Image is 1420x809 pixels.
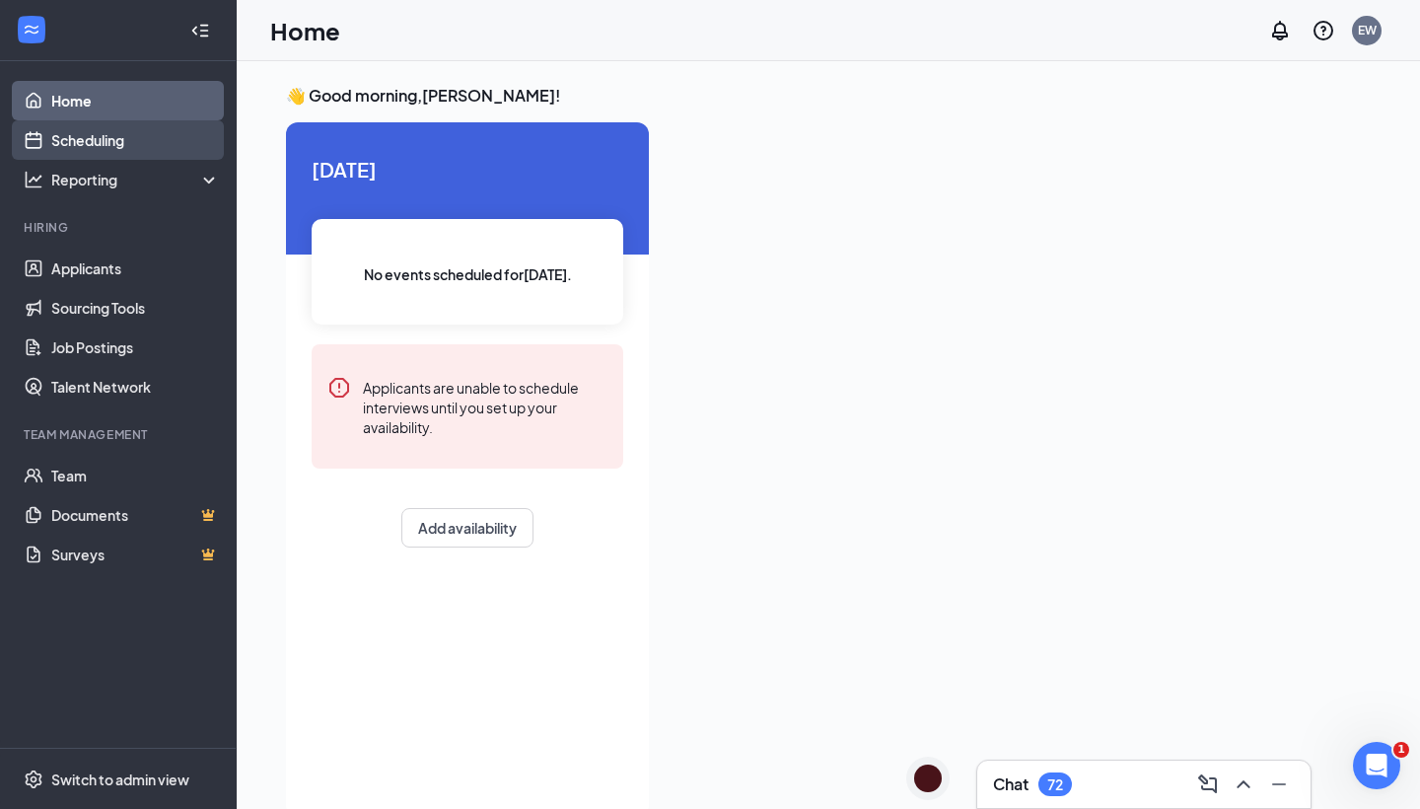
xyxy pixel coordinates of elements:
[190,21,210,40] svg: Collapse
[24,170,43,189] svg: Analysis
[364,263,572,285] span: No events scheduled for [DATE] .
[401,508,533,548] button: Add availability
[993,773,1029,795] h3: Chat
[24,219,216,236] div: Hiring
[51,288,220,328] a: Sourcing Tools
[1393,742,1409,758] span: 1
[1358,22,1377,38] div: EW
[1192,769,1224,800] button: ComposeMessage
[270,14,340,47] h1: Home
[22,20,41,39] svg: WorkstreamLogo
[327,376,351,400] svg: Error
[1267,772,1291,796] svg: Minimize
[51,120,220,160] a: Scheduling
[1047,776,1063,793] div: 72
[51,495,220,535] a: DocumentsCrown
[51,170,221,189] div: Reporting
[51,367,220,406] a: Talent Network
[51,770,189,789] div: Switch to admin view
[1232,772,1255,796] svg: ChevronUp
[51,249,220,288] a: Applicants
[24,426,216,443] div: Team Management
[312,154,623,184] span: [DATE]
[24,770,43,789] svg: Settings
[1196,772,1220,796] svg: ComposeMessage
[1263,769,1295,800] button: Minimize
[1228,769,1259,800] button: ChevronUp
[51,328,220,367] a: Job Postings
[286,85,1371,107] h3: 👋 Good morning, [PERSON_NAME] !
[1268,19,1292,42] svg: Notifications
[51,535,220,574] a: SurveysCrown
[363,376,607,437] div: Applicants are unable to schedule interviews until you set up your availability.
[1353,742,1400,789] iframe: Intercom live chat
[51,81,220,120] a: Home
[51,456,220,495] a: Team
[1312,19,1335,42] svg: QuestionInfo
